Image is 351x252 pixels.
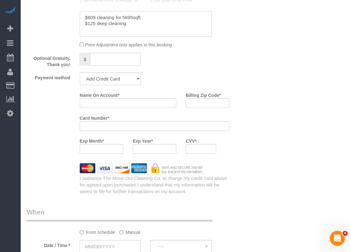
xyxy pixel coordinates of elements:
[22,53,75,67] label: Optional Gratuity. Thank you!
[330,231,345,246] iframe: Intercom live chat
[80,53,90,66] span: $
[75,163,208,173] img: credit cards
[27,207,212,221] legend: When
[80,113,109,121] label: Card Number
[80,90,119,98] label: Name On Account
[75,175,234,195] div: I authorize The Move Out Cleaning Co. to charge my credit card above for agreed upon purchases.
[80,135,104,144] label: Exp Month
[119,227,140,235] label: Manual
[4,6,16,15] img: Automaid Logo
[133,135,153,144] label: Exp Year
[85,42,172,47] span: Price Adjustment only applies to this booking
[80,227,115,235] label: From schedule
[343,231,348,236] span: 4
[186,135,196,144] label: CVV
[157,244,205,249] span: --:--
[119,230,123,234] input: Manual
[186,90,221,98] label: Billing Zip Code
[80,230,84,234] input: From schedule
[80,182,219,194] span: I understand that my information will be saved to file for further transactions on my account.
[22,240,75,248] label: Date / Time *
[22,72,75,81] label: Payment method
